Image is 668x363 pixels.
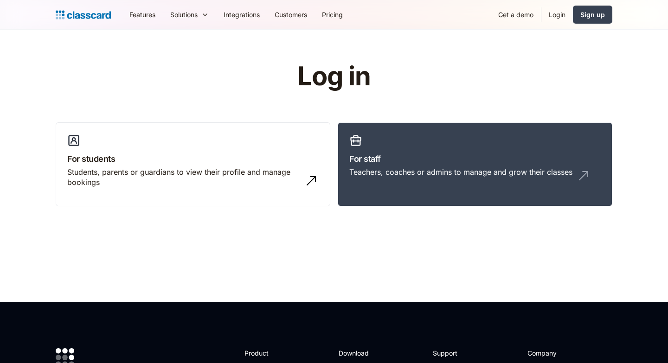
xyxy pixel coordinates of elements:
[122,4,163,25] a: Features
[349,153,601,165] h3: For staff
[56,122,330,207] a: For studentsStudents, parents or guardians to view their profile and manage bookings
[315,4,350,25] a: Pricing
[580,10,605,19] div: Sign up
[338,122,612,207] a: For staffTeachers, coaches or admins to manage and grow their classes
[339,348,377,358] h2: Download
[433,348,470,358] h2: Support
[163,4,216,25] div: Solutions
[491,4,541,25] a: Get a demo
[349,167,572,177] div: Teachers, coaches or admins to manage and grow their classes
[541,4,573,25] a: Login
[216,4,267,25] a: Integrations
[187,62,482,91] h1: Log in
[244,348,294,358] h2: Product
[67,167,300,188] div: Students, parents or guardians to view their profile and manage bookings
[527,348,589,358] h2: Company
[67,153,319,165] h3: For students
[573,6,612,24] a: Sign up
[170,10,198,19] div: Solutions
[267,4,315,25] a: Customers
[56,8,111,21] a: home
